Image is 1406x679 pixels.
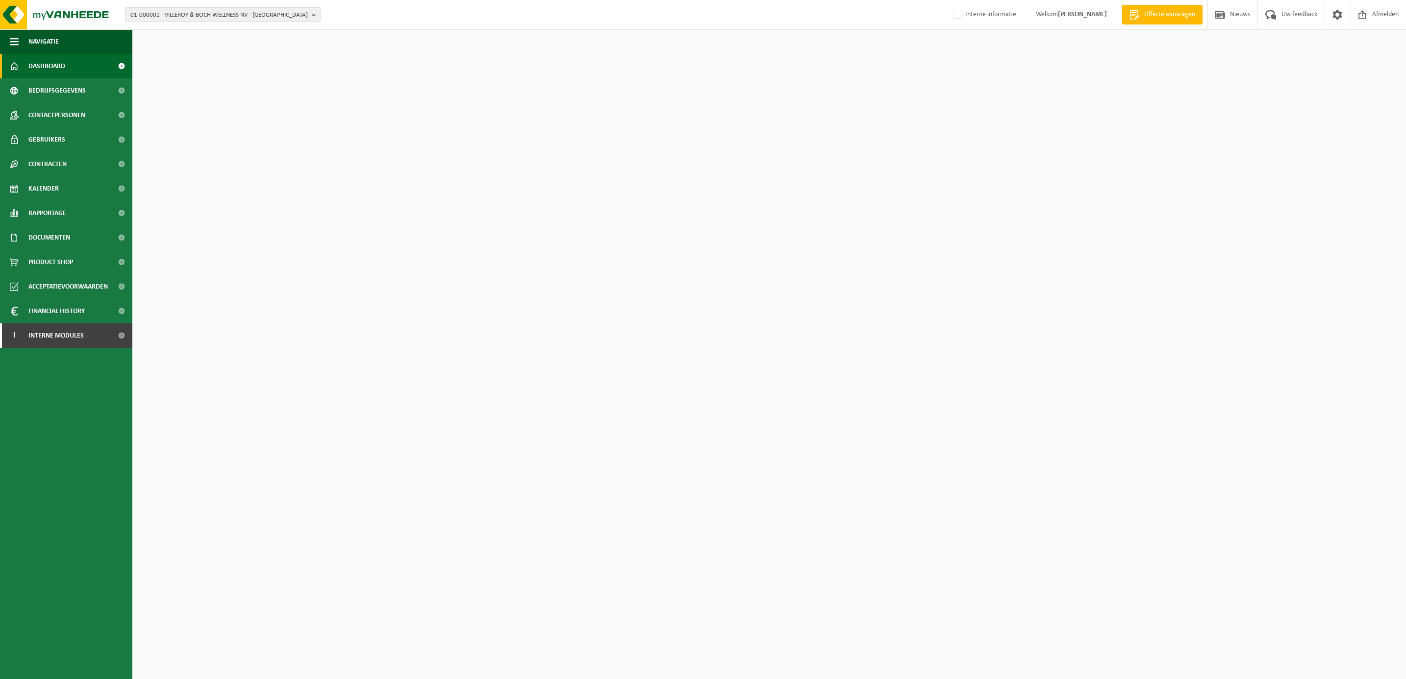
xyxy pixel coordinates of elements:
[28,29,59,54] span: Navigatie
[28,54,65,78] span: Dashboard
[28,225,70,250] span: Documenten
[1122,5,1203,24] a: Offerte aanvragen
[952,7,1016,22] label: Interne informatie
[28,299,85,323] span: Financial History
[125,7,321,22] button: 01-000001 - VILLEROY & BOCH WELLNESS NV - [GEOGRAPHIC_DATA]
[28,78,86,103] span: Bedrijfsgegevens
[28,103,85,127] span: Contactpersonen
[28,127,65,152] span: Gebruikers
[28,274,108,299] span: Acceptatievoorwaarden
[28,201,66,225] span: Rapportage
[10,323,19,348] span: I
[28,176,59,201] span: Kalender
[28,250,73,274] span: Product Shop
[1058,11,1107,18] strong: [PERSON_NAME]
[28,323,84,348] span: Interne modules
[130,8,308,23] span: 01-000001 - VILLEROY & BOCH WELLNESS NV - [GEOGRAPHIC_DATA]
[1142,10,1198,20] span: Offerte aanvragen
[28,152,67,176] span: Contracten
